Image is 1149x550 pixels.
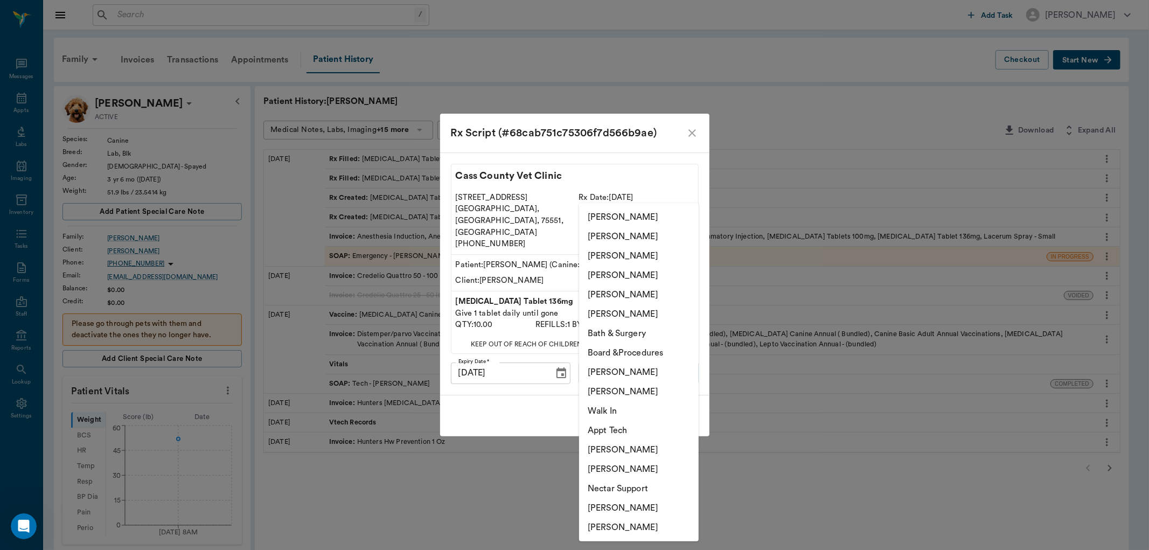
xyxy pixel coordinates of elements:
li: [PERSON_NAME] [579,227,699,246]
li: [PERSON_NAME] [579,246,699,266]
li: [PERSON_NAME] [579,382,699,401]
li: [PERSON_NAME] [579,266,699,285]
li: Bath & Surgery [579,324,699,343]
li: [PERSON_NAME] [579,460,699,479]
li: [PERSON_NAME] [579,440,699,460]
li: [PERSON_NAME] [579,498,699,518]
li: [PERSON_NAME] [579,518,699,537]
iframe: Intercom live chat [11,513,37,539]
li: [PERSON_NAME] [579,207,699,227]
li: [PERSON_NAME] [579,304,699,324]
li: Appt Tech [579,421,699,440]
li: Board &Procedures [579,343,699,363]
li: Nectar Support [579,479,699,498]
li: [PERSON_NAME] [579,285,699,304]
li: Walk In [579,401,699,421]
li: [PERSON_NAME] [579,363,699,382]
